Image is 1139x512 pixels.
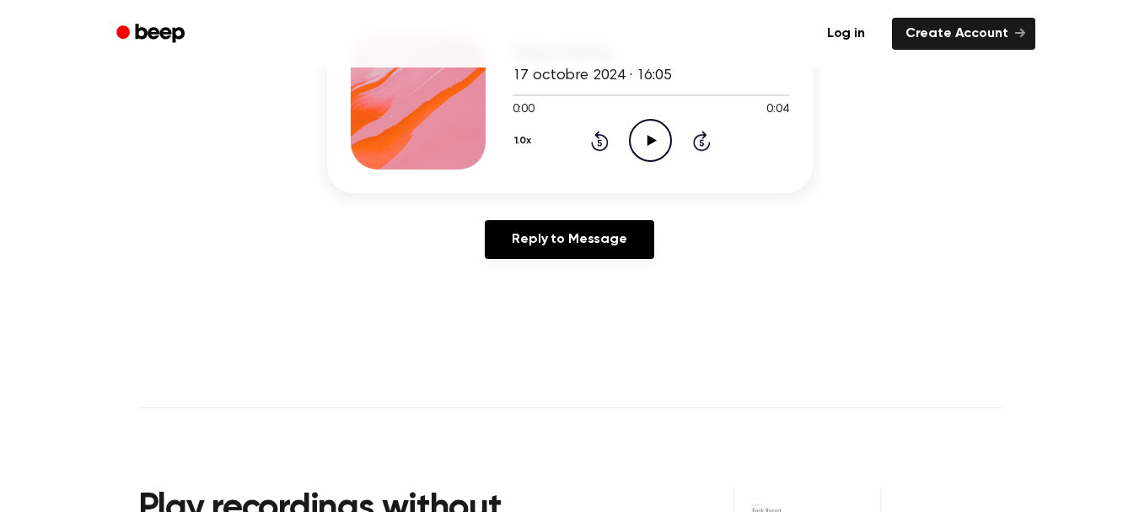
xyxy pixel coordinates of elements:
a: Beep [105,18,200,51]
a: Reply to Message [485,220,653,259]
button: 1.0x [513,127,538,155]
span: 17 octobre 2024 · 16:05 [513,68,672,84]
a: Create Account [892,18,1035,50]
a: Log in [810,14,882,53]
span: 0:00 [513,101,535,119]
span: 0:04 [766,101,788,119]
